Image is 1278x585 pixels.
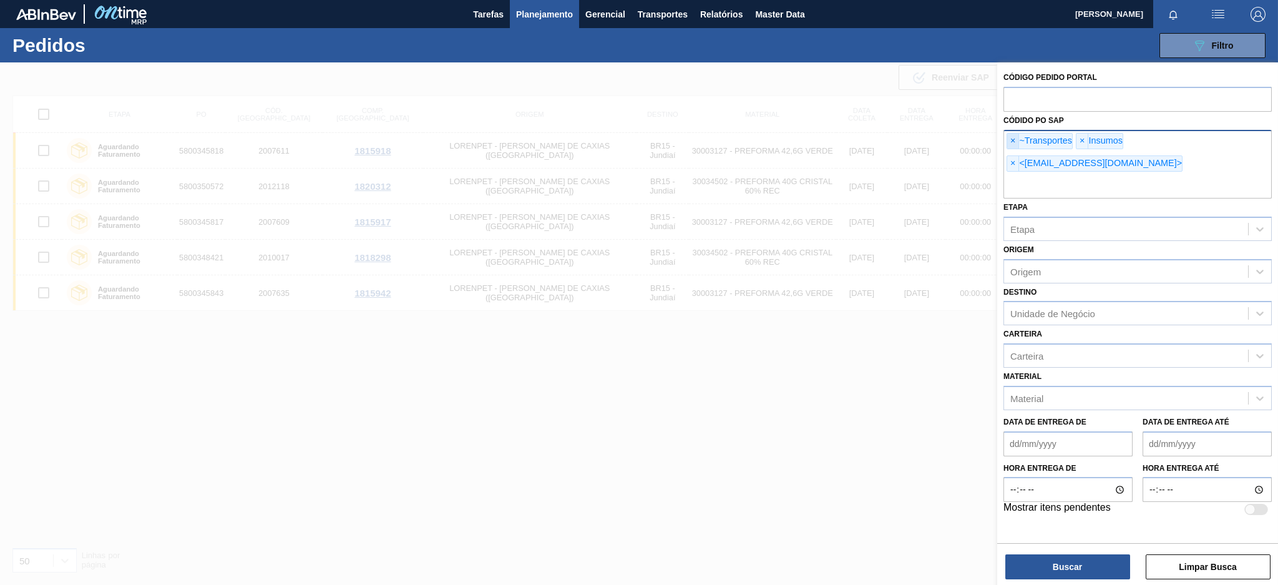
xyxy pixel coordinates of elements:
[585,7,625,22] span: Gerencial
[1143,431,1272,456] input: dd/mm/yyyy
[1007,133,1073,149] div: ~Transportes
[1003,418,1086,426] label: Data de Entrega de
[1010,266,1041,277] div: Origem
[1003,372,1041,381] label: Material
[1003,203,1028,212] label: Etapa
[1153,6,1193,23] button: Notificações
[1007,134,1019,149] span: ×
[1076,134,1088,149] span: ×
[12,38,201,52] h1: Pedidos
[1010,393,1043,403] div: Material
[1159,33,1266,58] button: Filtro
[1003,431,1133,456] input: dd/mm/yyyy
[1076,133,1123,149] div: Insumos
[1003,116,1064,125] label: Códido PO SAP
[1143,460,1272,478] label: Hora entrega até
[1143,418,1229,426] label: Data de Entrega até
[1003,460,1133,478] label: Hora entrega de
[755,7,804,22] span: Master Data
[1007,155,1183,172] div: <[EMAIL_ADDRESS][DOMAIN_NAME]>
[1211,7,1226,22] img: userActions
[700,7,743,22] span: Relatórios
[1003,288,1037,297] label: Destino
[1010,351,1043,361] div: Carteira
[1003,330,1042,338] label: Carteira
[1003,73,1097,82] label: Código Pedido Portal
[1003,502,1111,517] label: Mostrar itens pendentes
[1251,7,1266,22] img: Logout
[1212,41,1234,51] span: Filtro
[638,7,688,22] span: Transportes
[1007,156,1019,171] span: ×
[1010,224,1035,234] div: Etapa
[1003,245,1034,254] label: Origem
[1010,308,1095,319] div: Unidade de Negócio
[16,9,76,20] img: TNhmsLtSVTkK8tSr43FrP2fwEKptu5GPRR3wAAAABJRU5ErkJggg==
[473,7,504,22] span: Tarefas
[516,7,573,22] span: Planejamento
